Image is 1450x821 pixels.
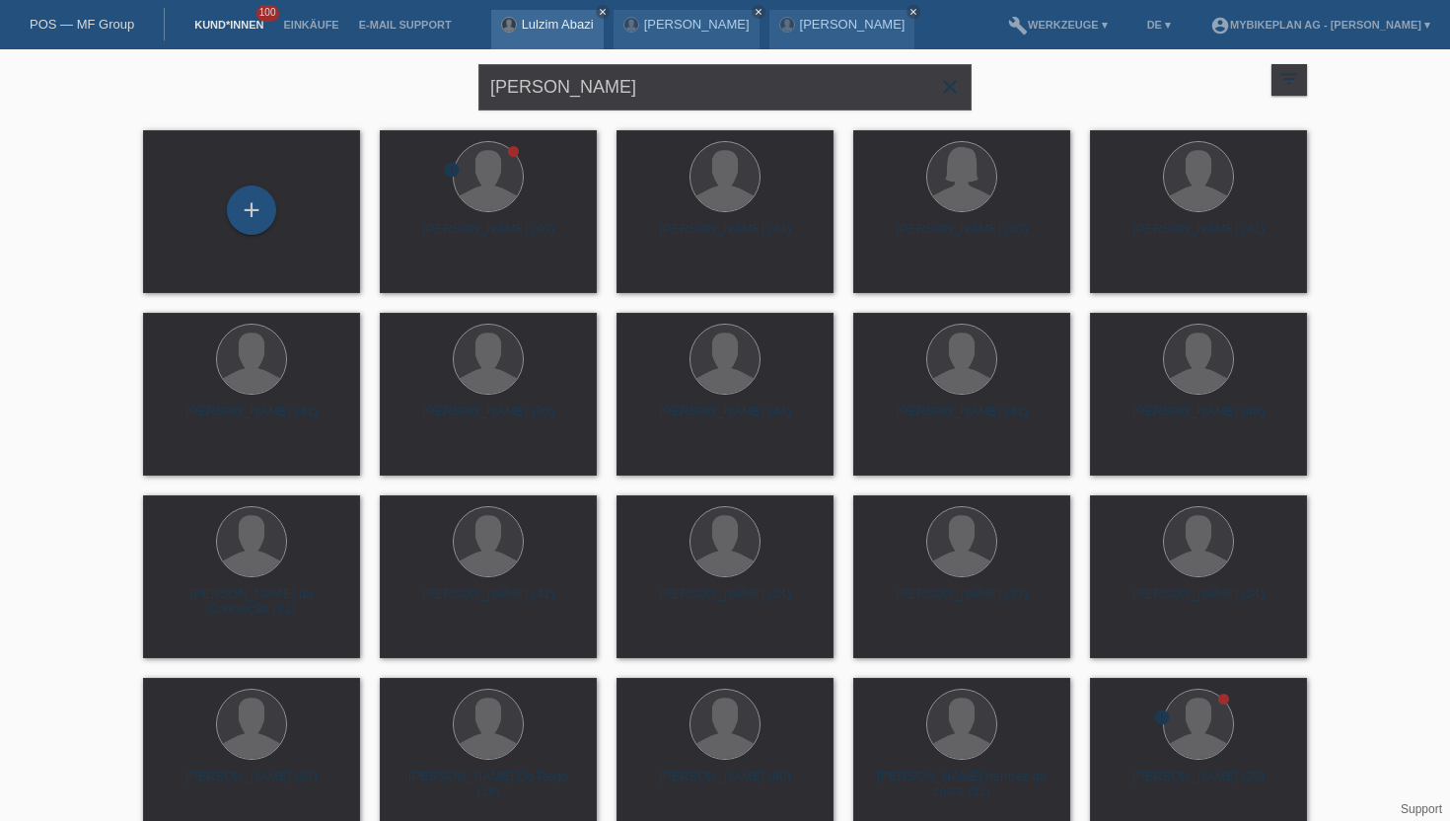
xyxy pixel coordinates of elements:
[632,769,818,800] div: [PERSON_NAME] (40)
[349,19,462,31] a: E-Mail Support
[908,7,918,17] i: close
[1200,19,1440,31] a: account_circleMybikeplan AG - [PERSON_NAME] ▾
[30,17,134,32] a: POS — MF Group
[938,75,962,99] i: close
[869,221,1054,253] div: [PERSON_NAME] (35)
[1137,19,1181,31] a: DE ▾
[228,193,275,227] div: Kund*in hinzufügen
[632,221,818,253] div: [PERSON_NAME] (44)
[1106,404,1291,435] div: [PERSON_NAME] (48)
[478,64,972,111] input: Suche...
[1106,769,1291,800] div: [PERSON_NAME] (29)
[443,161,461,182] div: Unbestätigt, in Bearbeitung
[159,769,344,800] div: [PERSON_NAME] (34)
[159,586,344,618] div: [PERSON_NAME] da Conceição (31)
[522,17,594,32] a: Lulzim Abazi
[1401,802,1442,816] a: Support
[800,17,906,32] a: [PERSON_NAME]
[1106,586,1291,618] div: [PERSON_NAME] (34)
[396,769,581,800] div: [PERSON_NAME] Do Rego (26)
[1153,709,1171,729] div: Unbestätigt, in Bearbeitung
[1008,16,1028,36] i: build
[1278,68,1300,90] i: filter_list
[396,404,581,435] div: [PERSON_NAME] (36)
[869,769,1054,800] div: [PERSON_NAME] hermez da costa (32)
[752,5,765,19] a: close
[869,586,1054,618] div: [PERSON_NAME] (33)
[1210,16,1230,36] i: account_circle
[754,7,763,17] i: close
[184,19,273,31] a: Kund*innen
[159,404,344,435] div: [PERSON_NAME] (41)
[256,5,280,22] span: 100
[869,404,1054,435] div: [PERSON_NAME] (41)
[396,221,581,253] div: [PERSON_NAME] (40)
[1106,221,1291,253] div: [PERSON_NAME] (41)
[596,5,610,19] a: close
[906,5,920,19] a: close
[1153,709,1171,726] i: error
[632,586,818,618] div: [PERSON_NAME] (24)
[396,586,581,618] div: [PERSON_NAME] (41)
[998,19,1118,31] a: buildWerkzeuge ▾
[273,19,348,31] a: Einkäufe
[598,7,608,17] i: close
[644,17,750,32] a: [PERSON_NAME]
[443,161,461,179] i: error
[632,404,818,435] div: [PERSON_NAME] (44)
